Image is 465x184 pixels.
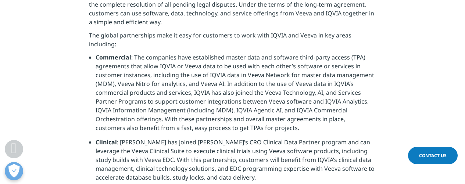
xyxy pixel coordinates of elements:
button: Open Preferences [5,162,23,180]
a: Contact Us [408,147,458,164]
p: The global partnerships make it easy for customers to work with IQVIA and Veeva in key areas incl... [89,31,376,53]
strong: Clinical [96,138,117,146]
span: Contact Us [419,152,447,159]
strong: Commercial [96,53,131,61]
li: : The companies have established master data and software third-party access (TPA) agreements tha... [96,53,376,138]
